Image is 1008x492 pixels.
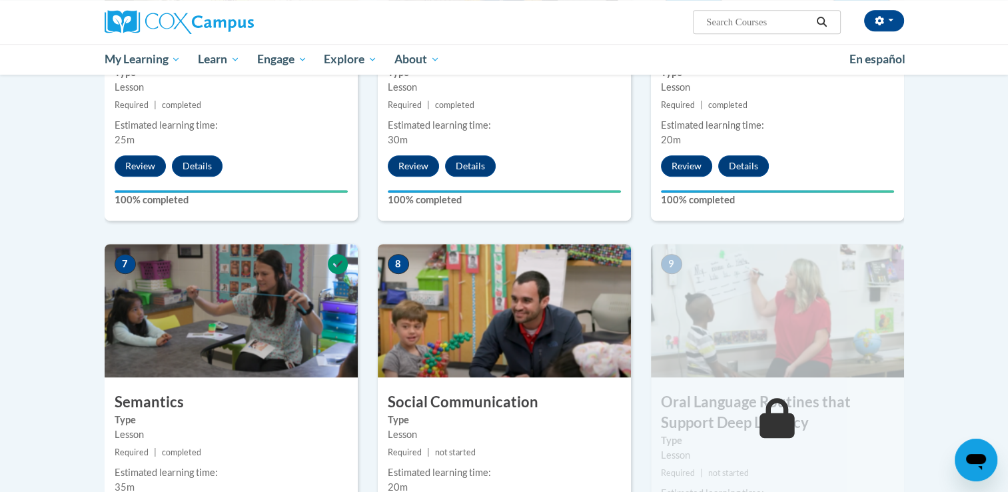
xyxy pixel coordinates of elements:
[386,44,448,75] a: About
[661,433,894,448] label: Type
[378,392,631,413] h3: Social Communication
[388,190,621,193] div: Your progress
[115,465,348,480] div: Estimated learning time:
[388,100,422,110] span: Required
[115,134,135,145] span: 25m
[162,447,201,457] span: completed
[172,155,223,177] button: Details
[115,427,348,442] div: Lesson
[435,100,474,110] span: completed
[198,51,240,67] span: Learn
[115,80,348,95] div: Lesson
[811,14,831,30] button: Search
[115,118,348,133] div: Estimated learning time:
[105,392,358,413] h3: Semantics
[955,439,997,481] iframe: Button to launch messaging window
[324,51,377,67] span: Explore
[388,427,621,442] div: Lesson
[154,100,157,110] span: |
[841,45,914,73] a: En español
[154,447,157,457] span: |
[651,392,904,433] h3: Oral Language Routines that Support Deep Literacy
[661,118,894,133] div: Estimated learning time:
[661,468,695,478] span: Required
[718,155,769,177] button: Details
[661,254,682,274] span: 9
[651,244,904,377] img: Course Image
[105,10,358,34] a: Cox Campus
[661,155,712,177] button: Review
[705,14,811,30] input: Search Courses
[394,51,440,67] span: About
[700,100,703,110] span: |
[864,10,904,31] button: Account Settings
[388,254,409,274] span: 8
[115,193,348,207] label: 100% completed
[435,447,476,457] span: not started
[388,447,422,457] span: Required
[445,155,496,177] button: Details
[388,155,439,177] button: Review
[315,44,386,75] a: Explore
[115,447,149,457] span: Required
[189,44,249,75] a: Learn
[105,244,358,377] img: Course Image
[700,468,703,478] span: |
[257,51,307,67] span: Engage
[388,134,408,145] span: 30m
[162,100,201,110] span: completed
[661,134,681,145] span: 20m
[388,80,621,95] div: Lesson
[661,193,894,207] label: 100% completed
[388,413,621,427] label: Type
[661,190,894,193] div: Your progress
[115,155,166,177] button: Review
[427,100,430,110] span: |
[661,80,894,95] div: Lesson
[388,118,621,133] div: Estimated learning time:
[708,100,748,110] span: completed
[388,465,621,480] div: Estimated learning time:
[85,44,924,75] div: Main menu
[96,44,190,75] a: My Learning
[378,244,631,377] img: Course Image
[388,193,621,207] label: 100% completed
[104,51,181,67] span: My Learning
[661,448,894,463] div: Lesson
[105,10,254,34] img: Cox Campus
[115,100,149,110] span: Required
[115,413,348,427] label: Type
[115,190,348,193] div: Your progress
[661,100,695,110] span: Required
[249,44,316,75] a: Engage
[849,52,905,66] span: En español
[115,254,136,274] span: 7
[708,468,749,478] span: not started
[427,447,430,457] span: |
